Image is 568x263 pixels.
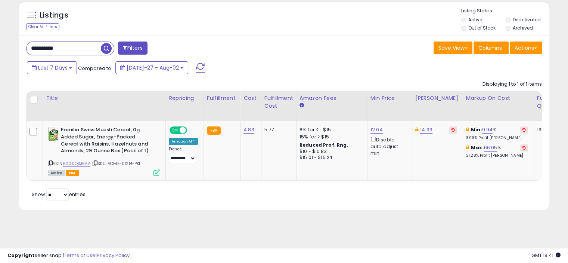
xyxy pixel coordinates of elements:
[97,252,130,259] a: Privacy Policy
[264,94,293,110] div: Fulfillment Cost
[48,126,160,175] div: ASIN:
[40,10,68,21] h5: Listings
[299,149,361,155] div: $10 - $10.83
[63,160,90,167] a: B000QSJRAA
[32,191,86,198] span: Show: entries
[510,42,542,54] button: Actions
[299,94,364,102] div: Amazon Fees
[466,153,528,158] p: 21.28% Profit [PERSON_NAME]
[478,44,502,52] span: Columns
[468,16,482,23] label: Active
[299,142,348,148] b: Reduced Prof. Rng.
[531,252,561,259] span: 2025-08-10 19:41 GMT
[471,144,484,151] b: Max:
[415,94,460,102] div: [PERSON_NAME]
[299,155,361,161] div: $15.01 - $16.24
[461,7,549,15] p: Listing States:
[468,25,496,31] label: Out of Stock
[48,126,59,141] img: 512Q2YYBEVL._SL40_.jpg
[27,61,77,74] button: Last 7 Days
[64,252,96,259] a: Terms of Use
[38,64,68,71] span: Last 7 Days
[299,126,361,133] div: 8% for <= $15
[207,126,221,135] small: FBA
[127,64,179,71] span: [DATE]-27 - Aug-02
[466,135,528,141] p: 3.99% Profit [PERSON_NAME]
[370,135,406,157] div: Disable auto adjust min
[243,126,254,134] a: 4.83
[434,42,472,54] button: Save View
[207,94,237,102] div: Fulfillment
[46,94,162,102] div: Title
[482,81,542,88] div: Displaying 1 to 1 of 1 items
[115,61,188,74] button: [DATE]-27 - Aug-02
[370,126,383,134] a: 12.04
[169,147,198,163] div: Preset:
[61,126,152,156] b: Familia Swiss Muesli Cereal, 0g Added Sugar, Energy-Packed Cereal with Raisins, Hazelnuts and Alm...
[66,170,79,176] span: FBA
[264,126,291,133] div: 5.77
[91,160,140,166] span: | SKU: ACME-01214-PK1
[466,144,528,158] div: %
[299,102,304,109] small: Amazon Fees.
[370,94,409,102] div: Min Price
[512,16,540,23] label: Deactivated
[466,94,531,102] div: Markup on Cost
[169,94,201,102] div: Repricing
[482,126,493,134] a: 9.94
[537,94,563,110] div: Fulfillable Quantity
[7,252,130,259] div: seller snap | |
[186,127,198,134] span: OFF
[471,126,482,133] b: Min:
[7,252,35,259] strong: Copyright
[512,25,533,31] label: Archived
[537,126,560,133] div: 190
[420,126,432,134] a: 14.99
[243,94,258,102] div: Cost
[118,42,147,55] button: Filters
[484,144,497,152] a: 66.05
[466,126,528,140] div: %
[78,65,112,72] span: Compared to:
[463,91,534,121] th: The percentage added to the cost of goods (COGS) that forms the calculator for Min & Max prices.
[48,170,65,176] span: All listings currently available for purchase on Amazon
[299,134,361,140] div: 15% for > $15
[169,138,198,145] div: Amazon AI *
[26,23,59,30] div: Clear All Filters
[474,42,509,54] button: Columns
[170,127,180,134] span: ON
